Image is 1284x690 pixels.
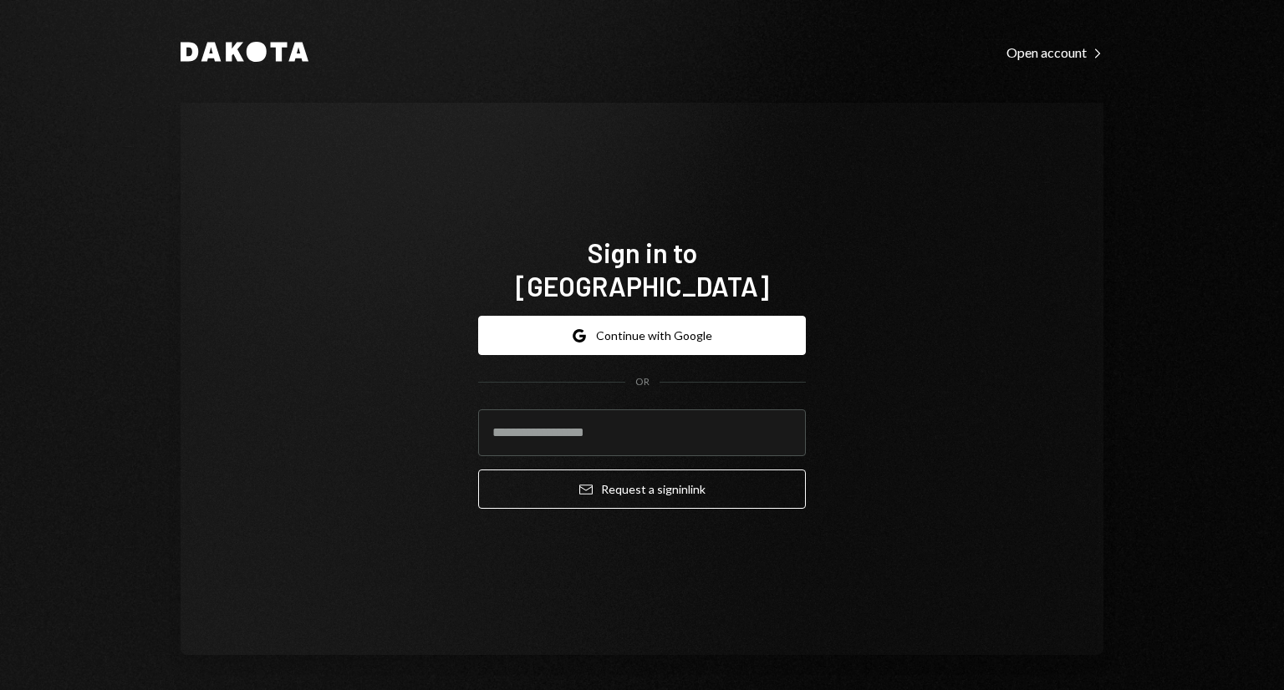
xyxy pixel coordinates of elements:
div: OR [635,375,650,389]
div: Open account [1006,44,1103,61]
button: Request a signinlink [478,469,806,509]
a: Open account [1006,43,1103,61]
h1: Sign in to [GEOGRAPHIC_DATA] [478,236,806,302]
button: Continue with Google [478,316,806,355]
